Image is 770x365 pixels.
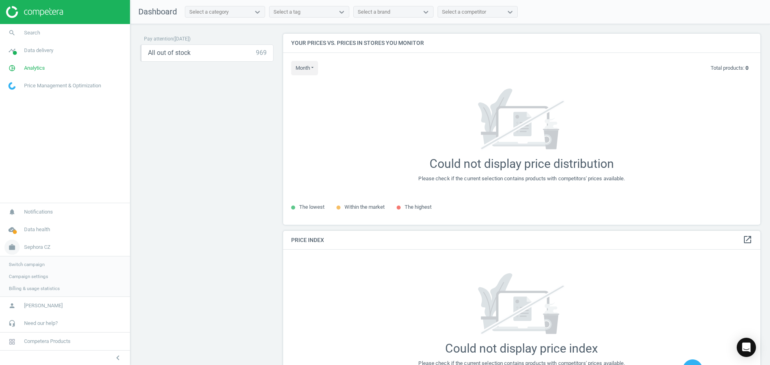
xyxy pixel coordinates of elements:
p: Total products: [711,65,748,72]
div: Could not display price index [445,341,598,356]
span: ( [DATE] ) [173,36,190,42]
span: Switch campaign [9,261,45,268]
button: chevron_left [108,353,128,363]
span: Data delivery [24,47,53,54]
span: Data health [24,226,50,233]
div: Select a brand [358,8,390,16]
h4: Your prices vs. prices in stores you monitor [283,34,760,52]
span: Analytics [24,65,45,72]
span: Campaign settings [9,273,48,280]
img: 7171a7ce662e02b596aeec34d53f281b.svg [463,273,581,335]
div: Select a category [189,8,229,16]
h4: Price Index [283,231,760,250]
i: notifications [4,204,20,220]
span: The highest [405,204,432,210]
span: [PERSON_NAME] [24,302,63,309]
span: Need our help? [24,320,58,327]
div: Open Intercom Messenger [737,338,756,357]
img: 7171a7ce662e02b596aeec34d53f281b.svg [463,89,581,151]
span: Search [24,29,40,36]
i: open_in_new [743,235,752,244]
i: work [4,240,20,255]
span: Competera Products [24,338,71,345]
i: search [4,25,20,40]
span: Dashboard [138,7,177,16]
span: Sephora CZ [24,244,51,251]
i: pie_chart_outlined [4,60,20,76]
button: month [291,61,318,75]
div: Could not display price distribution [430,157,614,171]
span: All out of stock [148,48,190,57]
img: ajHJNr6hYgQAAAAASUVORK5CYII= [6,6,63,18]
span: Price Management & Optimization [24,82,101,89]
div: Select a tag [274,8,300,16]
a: open_in_new [743,235,752,245]
div: Select a competitor [442,8,486,16]
div: 969 [256,48,267,57]
i: headset_mic [4,316,20,331]
b: 0 [746,65,748,71]
img: wGWNvw8QSZomAAAAABJRU5ErkJggg== [8,82,16,90]
span: Within the market [344,204,385,210]
i: chevron_left [113,353,123,363]
span: The lowest [299,204,324,210]
div: Please check if the current selection contains products with competitors' prices available. [418,175,625,182]
i: timeline [4,43,20,58]
i: cloud_done [4,222,20,237]
span: Pay attention [144,36,173,42]
i: person [4,298,20,313]
span: Billing & usage statistics [9,285,60,292]
span: Notifications [24,208,53,216]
